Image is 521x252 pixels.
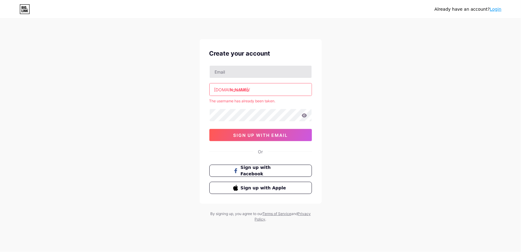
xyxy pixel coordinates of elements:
[210,83,312,96] input: username
[209,182,312,194] button: Sign up with Apple
[209,98,312,104] div: The username has already been taken.
[209,129,312,141] button: sign up with email
[258,148,263,155] div: Or
[262,211,291,216] a: Terms of Service
[209,165,312,177] button: Sign up with Facebook
[435,6,501,13] div: Already have an account?
[210,66,312,78] input: Email
[209,49,312,58] div: Create your account
[241,164,288,177] span: Sign up with Facebook
[241,185,288,191] span: Sign up with Apple
[209,211,313,222] div: By signing up, you agree to our and .
[490,7,501,12] a: Login
[233,133,288,138] span: sign up with email
[214,86,250,93] div: [DOMAIN_NAME]/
